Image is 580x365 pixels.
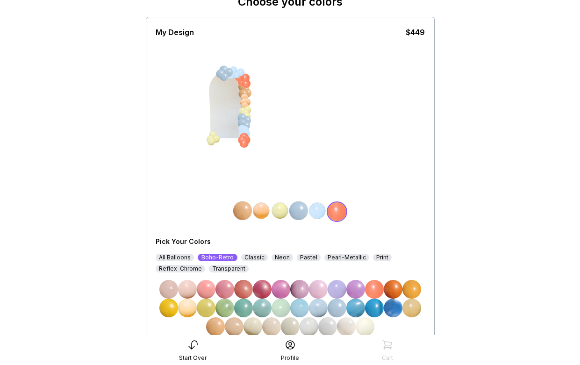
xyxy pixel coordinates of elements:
[241,254,268,261] div: Classic
[272,254,293,261] div: Neon
[156,254,194,261] div: All Balloons
[198,254,237,261] div: Boho-Retro
[406,27,425,38] div: $449
[297,254,321,261] div: Pastel
[156,265,205,272] div: Reflex-Chrome
[281,354,299,362] div: Profile
[382,354,393,362] div: Cart
[156,27,194,38] div: My Design
[179,354,207,362] div: Start Over
[156,237,317,246] div: Pick Your Colors
[209,265,249,272] div: Transparent
[324,254,369,261] div: Pearl-Metallic
[373,254,392,261] div: Print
